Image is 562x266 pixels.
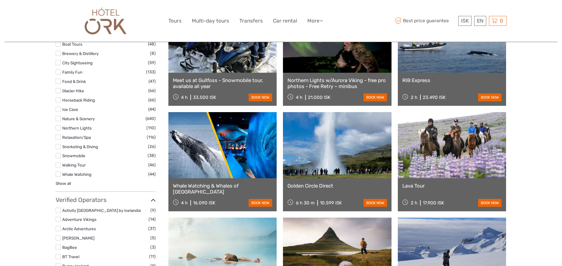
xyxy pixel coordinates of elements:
[150,207,156,214] span: (9)
[308,95,330,100] div: 21.000 ISK
[62,208,141,213] a: Activity [GEOGRAPHIC_DATA] by Icelandia
[296,95,302,100] span: 4 h
[62,60,93,65] a: City Sightseeing
[239,17,263,25] a: Transfers
[62,226,96,231] a: Arctic Adventures
[62,126,92,130] a: Northern Lights
[249,199,272,207] a: book now
[148,161,156,168] span: (46)
[62,70,82,75] a: Family Fun
[62,116,95,121] a: Nature & Scenery
[62,153,85,158] a: Snowmobile
[478,199,502,207] a: book now
[62,42,82,47] a: Boat Tours
[478,93,502,101] a: book now
[62,217,97,222] a: Adventure Vikings
[62,88,84,93] a: Glacier Hike
[56,196,156,203] h3: Verified Operators
[62,163,86,167] a: Walking Tour
[62,172,91,177] a: Whale Watching
[411,200,417,206] span: 2 h
[287,183,387,189] a: Golden Circle Direct
[287,77,387,90] a: Northern Lights w/Aurora Viking - free pro photos - Free Retry – minibus
[296,200,315,206] span: 6 h 30 m
[150,50,156,57] span: (8)
[146,115,156,122] span: (640)
[149,78,156,85] span: (47)
[148,225,156,232] span: (37)
[62,236,94,240] a: [PERSON_NAME]
[148,171,156,178] span: (44)
[62,135,91,140] a: Relaxation/Spa
[394,16,457,26] span: Best price guarantee
[150,234,156,241] span: (5)
[193,200,215,206] div: 16.090 ISK
[193,95,216,100] div: 33.500 ISK
[81,5,130,37] img: Our services
[147,134,156,141] span: (116)
[150,244,156,251] span: (3)
[148,143,156,150] span: (26)
[402,77,502,83] a: RIB Express
[411,95,417,100] span: 2 h
[62,245,77,250] a: BagBee
[168,17,182,25] a: Tours
[364,93,387,101] a: book now
[148,59,156,66] span: (59)
[192,17,229,25] a: Multi-day tours
[173,77,272,90] a: Meet us at Gullfoss - Snowmobile tour, available all year
[148,41,156,47] span: (48)
[402,183,502,189] a: Lava Tour
[56,181,71,186] a: Show all
[62,79,86,84] a: Food & Drink
[273,17,297,25] a: Car rental
[62,254,79,259] a: BT Travel
[62,51,99,56] a: Brewery & Distillery
[148,152,156,159] span: (38)
[499,18,504,24] span: 0
[173,183,272,195] a: Whale Watching & Whales of [GEOGRAPHIC_DATA]
[148,96,156,103] span: (66)
[181,95,188,100] span: 4 h
[146,124,156,131] span: (110)
[461,18,469,24] span: ISK
[149,216,156,223] span: (14)
[149,253,156,260] span: (11)
[148,106,156,113] span: (44)
[307,17,323,25] a: More
[181,200,188,206] span: 4 h
[474,16,486,26] div: EN
[423,200,444,206] div: 17.900 ISK
[364,199,387,207] a: book now
[146,69,156,75] span: (133)
[249,93,272,101] a: book now
[148,87,156,94] span: (66)
[320,200,342,206] div: 10.599 ISK
[62,98,95,102] a: Horseback Riding
[423,95,446,100] div: 23.490 ISK
[62,107,78,112] a: Ice Cave
[62,144,98,149] a: Snorkeling & Diving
